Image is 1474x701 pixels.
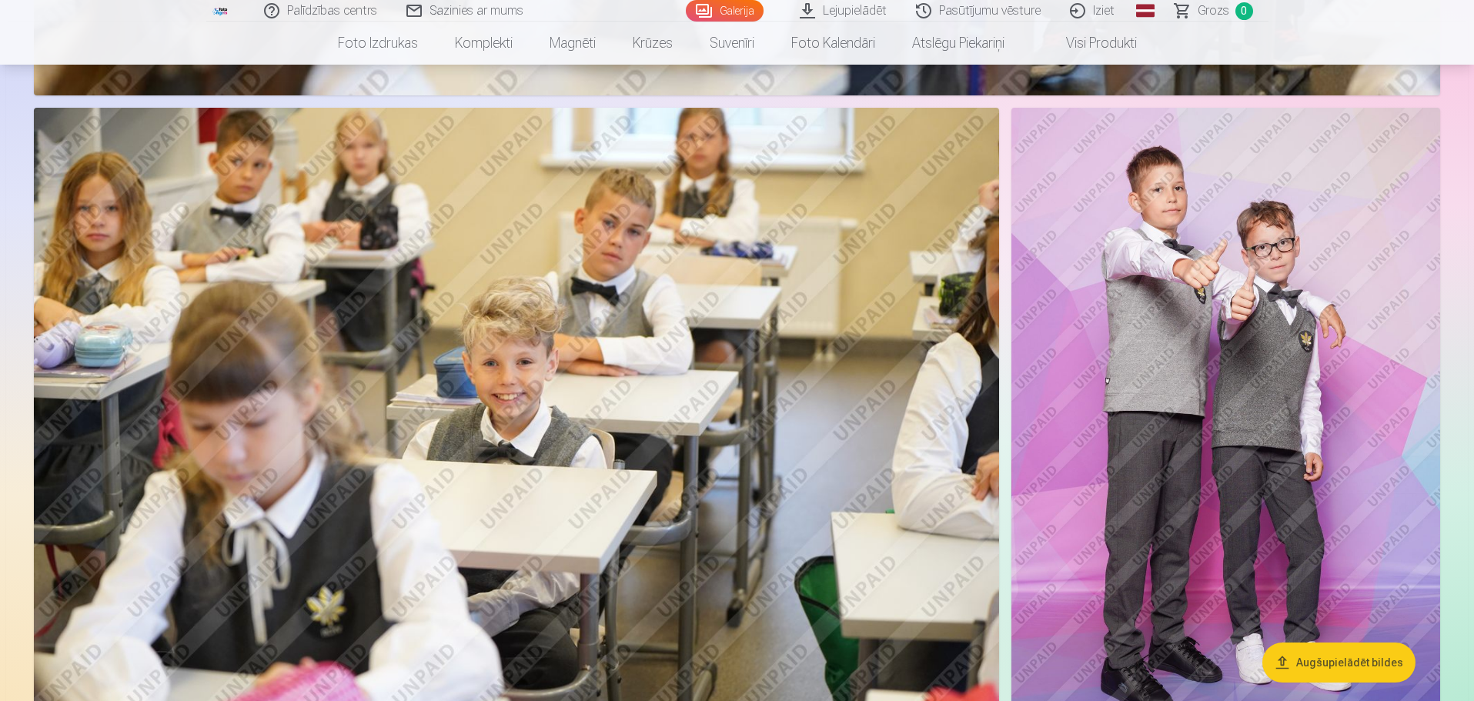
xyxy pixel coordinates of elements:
[773,22,894,65] a: Foto kalendāri
[319,22,436,65] a: Foto izdrukas
[1262,643,1416,683] button: Augšupielādēt bildes
[1198,2,1229,20] span: Grozs
[691,22,773,65] a: Suvenīri
[436,22,531,65] a: Komplekti
[531,22,614,65] a: Magnēti
[212,6,229,15] img: /fa1
[1235,2,1253,20] span: 0
[614,22,691,65] a: Krūzes
[1023,22,1155,65] a: Visi produkti
[894,22,1023,65] a: Atslēgu piekariņi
